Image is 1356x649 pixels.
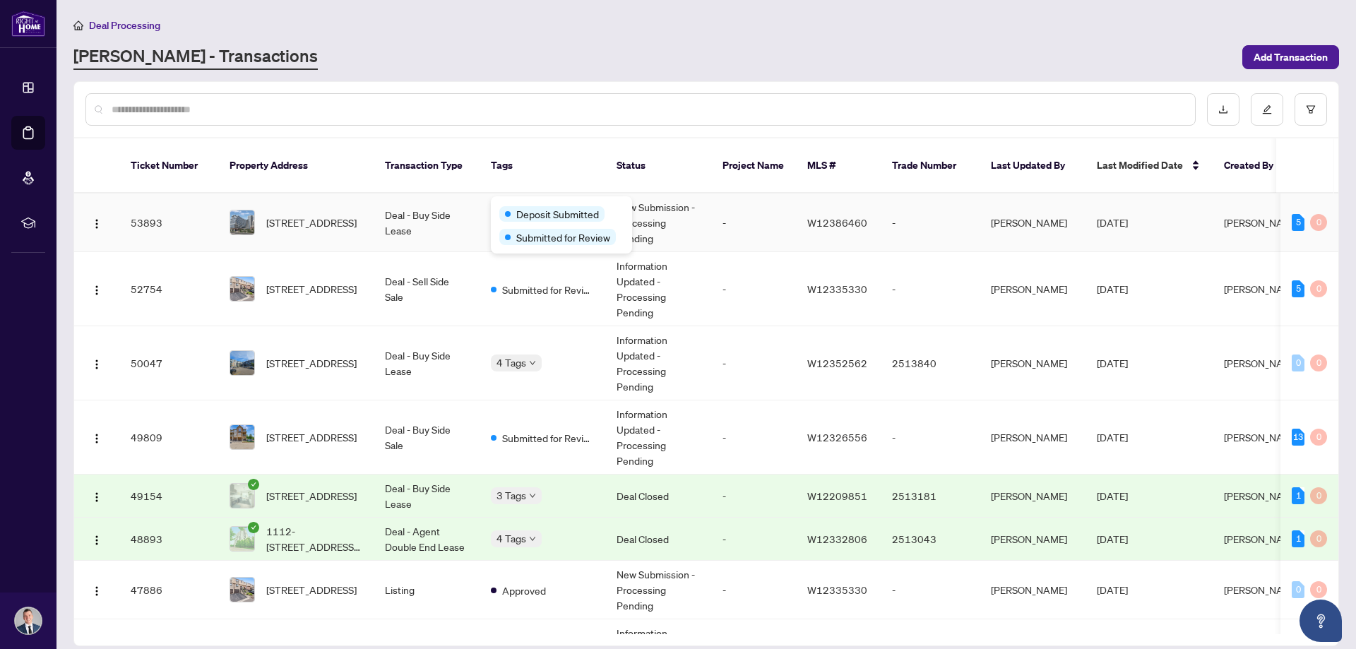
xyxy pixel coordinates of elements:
td: [PERSON_NAME] [980,475,1086,518]
div: 0 [1292,581,1304,598]
span: Deposit Submitted [516,206,599,222]
span: home [73,20,83,30]
img: Logo [91,535,102,546]
td: New Submission - Processing Pending [605,193,711,252]
img: logo [11,11,45,37]
span: W12335330 [807,282,867,295]
span: [STREET_ADDRESS] [266,582,357,597]
span: [PERSON_NAME] [1224,216,1300,229]
img: thumbnail-img [230,277,254,301]
span: W12386460 [807,216,867,229]
td: 49809 [119,400,218,475]
span: W12335330 [807,583,867,596]
span: down [529,359,536,367]
th: Transaction Type [374,138,480,193]
img: Profile Icon [15,607,42,634]
td: - [711,561,796,619]
div: 1 [1292,487,1304,504]
span: W12332806 [807,532,867,545]
img: Logo [91,285,102,296]
td: Deal - Buy Side Lease [374,326,480,400]
span: [STREET_ADDRESS] [266,281,357,297]
th: Project Name [711,138,796,193]
span: check-circle [248,479,259,490]
img: thumbnail-img [230,578,254,602]
span: [STREET_ADDRESS] [266,429,357,445]
span: [PERSON_NAME] [1224,489,1300,502]
td: - [711,475,796,518]
button: Open asap [1299,600,1342,642]
span: W12326556 [807,431,867,443]
td: Listing [374,561,480,619]
span: 3 Tags [496,487,526,504]
span: [PERSON_NAME] [1224,532,1300,545]
span: [DATE] [1097,282,1128,295]
th: Tags [480,138,605,193]
td: 53893 [119,193,218,252]
div: 0 [1310,429,1327,446]
span: [DATE] [1097,357,1128,369]
th: Property Address [218,138,374,193]
span: [STREET_ADDRESS] [266,215,357,230]
td: - [881,561,980,619]
span: download [1218,105,1228,114]
td: Information Updated - Processing Pending [605,400,711,475]
span: Add Transaction [1254,46,1328,69]
div: 0 [1310,280,1327,297]
td: 47886 [119,561,218,619]
td: - [711,193,796,252]
span: [DATE] [1097,216,1128,229]
button: Logo [85,211,108,234]
td: Deal Closed [605,518,711,561]
span: 4 Tags [496,530,526,547]
span: W12209851 [807,489,867,502]
button: Add Transaction [1242,45,1339,69]
img: Logo [91,585,102,597]
td: [PERSON_NAME] [980,561,1086,619]
td: 49154 [119,475,218,518]
button: Logo [85,484,108,507]
th: Last Modified Date [1086,138,1213,193]
img: thumbnail-img [230,351,254,375]
th: Trade Number [881,138,980,193]
td: [PERSON_NAME] [980,252,1086,326]
span: 4 Tags [496,355,526,371]
button: Logo [85,426,108,448]
span: down [529,492,536,499]
img: thumbnail-img [230,425,254,449]
th: Status [605,138,711,193]
td: [PERSON_NAME] [980,326,1086,400]
td: 48893 [119,518,218,561]
td: - [881,400,980,475]
a: [PERSON_NAME] - Transactions [73,44,318,70]
button: Logo [85,278,108,300]
span: 1112-[STREET_ADDRESS][PERSON_NAME] [266,523,362,554]
button: download [1207,93,1239,126]
td: Deal - Buy Side Lease [374,193,480,252]
div: 1 [1292,530,1304,547]
img: Logo [91,218,102,230]
img: thumbnail-img [230,527,254,551]
span: [STREET_ADDRESS] [266,355,357,371]
img: Logo [91,359,102,370]
span: [PERSON_NAME] [1224,583,1300,596]
span: Submitted for Review [502,282,594,297]
th: Ticket Number [119,138,218,193]
span: [DATE] [1097,532,1128,545]
div: 13 [1292,429,1304,446]
td: - [711,252,796,326]
span: [PERSON_NAME] [1224,431,1300,443]
td: 2513181 [881,475,980,518]
div: 0 [1292,355,1304,371]
span: Approved [502,583,546,598]
span: Submitted for Review [516,230,610,245]
td: - [881,193,980,252]
td: - [881,252,980,326]
button: Logo [85,578,108,601]
td: Deal - Sell Side Sale [374,252,480,326]
div: 0 [1310,581,1327,598]
span: [PERSON_NAME] [1224,282,1300,295]
span: [DATE] [1097,583,1128,596]
th: Last Updated By [980,138,1086,193]
button: edit [1251,93,1283,126]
